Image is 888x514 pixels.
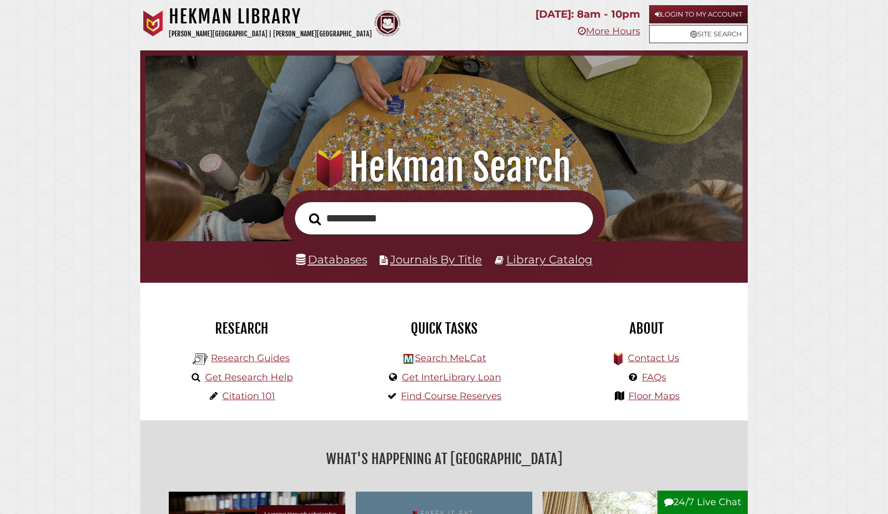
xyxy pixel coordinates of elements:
[304,210,326,229] button: Search
[205,372,293,383] a: Get Research Help
[401,390,502,402] a: Find Course Reserves
[148,447,740,471] h2: What's Happening at [GEOGRAPHIC_DATA]
[374,10,400,36] img: Calvin Theological Seminary
[506,253,593,266] a: Library Catalog
[390,253,482,266] a: Journals By Title
[578,25,640,37] a: More Hours
[159,144,730,190] h1: Hekman Search
[402,372,501,383] a: Get InterLibrary Loan
[628,352,679,364] a: Contact Us
[628,390,680,402] a: Floor Maps
[309,213,321,226] i: Search
[222,390,275,402] a: Citation 101
[140,10,166,36] img: Calvin University
[649,5,748,23] a: Login to My Account
[642,372,666,383] a: FAQs
[649,25,748,43] a: Site Search
[553,320,740,337] h2: About
[415,352,486,364] a: Search MeLCat
[403,354,413,364] img: Hekman Library Logo
[169,5,372,28] h1: Hekman Library
[148,320,335,337] h2: Research
[535,5,640,23] p: [DATE]: 8am - 10pm
[193,351,208,367] img: Hekman Library Logo
[211,352,290,364] a: Research Guides
[351,320,537,337] h2: Quick Tasks
[296,253,367,266] a: Databases
[169,28,372,40] p: [PERSON_NAME][GEOGRAPHIC_DATA] | [PERSON_NAME][GEOGRAPHIC_DATA]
